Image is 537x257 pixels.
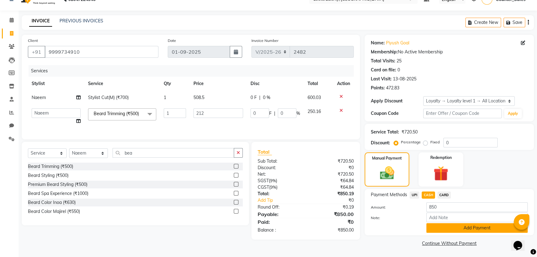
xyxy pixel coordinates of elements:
[372,156,402,161] label: Manual Payment
[429,164,453,183] img: _gift.svg
[269,110,272,117] span: F
[397,58,402,64] div: 25
[113,148,234,158] input: Search or Scan
[371,110,423,117] div: Coupon Code
[253,227,306,233] div: Balance :
[32,95,46,100] span: Naeem
[28,208,80,215] div: Beard Color Majirel (₹550)
[308,95,321,100] span: 600.03
[270,178,276,183] span: 9%
[306,227,358,233] div: ₹850.00
[426,223,528,233] button: Add Payment
[333,77,354,91] th: Action
[308,109,321,114] span: 250.16
[306,165,358,171] div: ₹0
[168,38,176,43] label: Date
[371,129,399,135] div: Service Total:
[423,109,502,118] input: Enter Offer / Coupon Code
[430,155,452,160] label: Redemption
[386,85,399,91] div: 472.83
[274,110,275,117] span: |
[28,172,69,179] div: Beard Styling (₹500)
[306,210,358,218] div: ₹850.00
[371,58,395,64] div: Total Visits:
[296,110,300,117] span: %
[253,197,315,204] a: Add Tip
[437,192,451,199] span: CARD
[28,199,76,206] div: Beard Color Inoa (₹630)
[160,77,190,91] th: Qty
[251,38,278,43] label: Invoice Number
[253,218,306,226] div: Paid:
[366,215,422,221] label: Note:
[28,181,87,188] div: Premium Beard Styling (₹500)
[253,158,306,165] div: Sub Total:
[251,94,257,101] span: 0 F
[253,178,306,184] div: ( )
[386,40,409,46] a: Piyush Goal
[371,140,390,146] div: Discount:
[306,158,358,165] div: ₹720.50
[164,95,166,100] span: 1
[193,95,204,100] span: 508.5
[393,76,416,82] div: 13-08-2025
[258,149,272,155] span: Total
[28,190,88,197] div: Beard Spa Experience (₹1000)
[371,192,407,198] span: Payment Methods
[371,40,385,46] div: Name:
[28,163,73,170] div: Beard Trimming (₹500)
[29,16,52,27] a: INVOICE
[270,185,276,190] span: 9%
[253,204,306,210] div: Round Off:
[60,18,103,24] a: PREVIOUS INVOICES
[258,178,269,183] span: SGST
[410,192,419,199] span: UPI
[28,46,45,58] button: +91
[304,77,333,91] th: Total
[426,202,528,212] input: Amount
[306,218,358,226] div: ₹0
[511,232,531,251] iframe: chat widget
[253,171,306,178] div: Net:
[375,165,399,181] img: _cash.svg
[371,76,392,82] div: Last Visit:
[306,204,358,210] div: ₹0.19
[258,184,269,190] span: CGST
[253,184,306,191] div: ( )
[84,77,160,91] th: Service
[263,94,270,101] span: 0 %
[253,165,306,171] div: Discount:
[306,184,358,191] div: ₹64.84
[371,85,385,91] div: Points:
[306,171,358,178] div: ₹720.50
[366,205,422,210] label: Amount:
[28,38,38,43] label: Client
[190,77,247,91] th: Price
[88,95,129,100] span: Stylist Cut(M) (₹700)
[422,192,435,199] span: CASH
[306,178,358,184] div: ₹64.84
[371,98,423,104] div: Apply Discount
[259,94,260,101] span: |
[371,49,398,55] div: Membership:
[401,139,421,145] label: Percentage
[371,49,528,55] div: No Active Membership
[371,67,396,73] div: Card on file:
[366,240,533,247] a: Continue Without Payment
[253,191,306,197] div: Total:
[28,77,84,91] th: Stylist
[504,109,522,118] button: Apply
[430,139,440,145] label: Fixed
[504,18,525,27] button: Save
[397,67,400,73] div: 0
[29,65,358,77] div: Services
[247,77,304,91] th: Disc
[402,129,418,135] div: ₹720.50
[314,197,358,204] div: ₹0
[94,111,139,116] span: Beard Trimming (₹500)
[306,191,358,197] div: ₹850.19
[465,18,501,27] button: Create New
[45,46,158,58] input: Search by Name/Mobile/Email/Code
[426,213,528,222] input: Add Note
[139,111,142,116] a: x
